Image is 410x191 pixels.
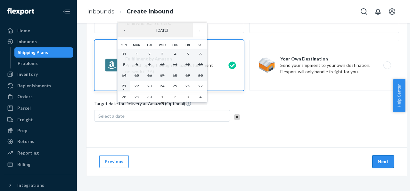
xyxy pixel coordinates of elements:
abbr: September 11, 2025 [173,62,177,67]
button: September 19, 2025 [181,70,194,81]
a: Problems [14,58,73,68]
button: September 23, 2025 [143,81,156,92]
button: October 3, 2025 [181,92,194,102]
button: Open account menu [386,5,398,18]
abbr: September 1, 2025 [135,52,138,56]
abbr: September 7, 2025 [123,62,125,67]
abbr: October 4, 2025 [199,94,201,99]
abbr: October 1, 2025 [161,94,163,99]
abbr: September 21, 2025 [122,84,126,88]
abbr: September 9, 2025 [148,62,151,67]
span: [DATE] [156,28,168,33]
abbr: Monday [133,43,140,47]
abbr: October 2, 2025 [174,94,176,99]
abbr: September 30, 2025 [147,94,152,99]
a: Reporting [4,148,73,158]
a: Orders [4,92,73,102]
abbr: September 5, 2025 [187,52,189,56]
div: Problems [18,60,38,67]
abbr: Wednesday [159,43,166,47]
div: Returns [17,138,34,145]
button: October 4, 2025 [194,92,207,102]
abbr: September 17, 2025 [160,73,164,78]
button: › [193,23,207,37]
div: Shipping Plans [18,49,48,56]
a: Replenishments [4,81,73,91]
button: September 10, 2025 [156,59,169,70]
button: Integrations [4,180,73,190]
abbr: September 27, 2025 [198,84,203,88]
button: September 22, 2025 [130,81,143,92]
abbr: September 12, 2025 [185,62,190,67]
abbr: September 18, 2025 [173,73,177,78]
abbr: September 19, 2025 [185,73,190,78]
abbr: Thursday [172,43,178,47]
button: September 21, 2025 [118,81,130,92]
abbr: September 13, 2025 [198,62,203,67]
button: August 31, 2025 [118,49,130,60]
abbr: September 20, 2025 [198,73,203,78]
button: September 17, 2025 [156,70,169,81]
abbr: Friday [185,43,190,47]
abbr: September 28, 2025 [122,94,126,99]
abbr: September 2, 2025 [148,52,151,56]
a: Freight [4,115,73,125]
button: September 5, 2025 [181,49,194,60]
button: Close Navigation [60,5,73,18]
abbr: September 6, 2025 [199,52,201,56]
button: September 27, 2025 [194,81,207,92]
div: Integrations [17,182,44,188]
div: Home [17,28,30,34]
div: Billing [17,161,30,168]
button: September 24, 2025 [156,81,169,92]
button: [DATE] [132,23,193,37]
span: Target date for Delivery at Amazon (Optional) [94,100,192,109]
abbr: September 10, 2025 [160,62,164,67]
div: Parcel [17,105,31,111]
a: Home [4,26,73,36]
button: September 11, 2025 [168,59,181,70]
a: Shipping Plans [14,47,73,58]
button: Help Center [393,79,405,112]
button: September 14, 2025 [118,70,130,81]
button: September 13, 2025 [194,59,207,70]
abbr: September 3, 2025 [161,52,163,56]
abbr: September 8, 2025 [135,62,138,67]
div: Inventory [17,71,38,77]
button: September 1, 2025 [130,49,143,60]
abbr: September 23, 2025 [147,84,152,88]
img: Flexport logo [7,8,34,15]
a: Returns [4,136,73,147]
button: October 1, 2025 [156,92,169,102]
abbr: September 4, 2025 [174,52,176,56]
button: September 3, 2025 [156,49,169,60]
button: September 7, 2025 [118,59,130,70]
a: Parcel [4,103,73,113]
div: Freight [17,116,33,123]
button: Next [372,155,394,168]
button: Open notifications [372,5,384,18]
abbr: Tuesday [146,43,152,47]
button: September 15, 2025 [130,70,143,81]
abbr: September 14, 2025 [122,73,126,78]
button: September 26, 2025 [181,81,194,92]
button: September 9, 2025 [143,59,156,70]
abbr: September 16, 2025 [147,73,152,78]
abbr: September 24, 2025 [160,84,164,88]
abbr: Saturday [198,43,203,47]
abbr: September 29, 2025 [135,94,139,99]
button: September 30, 2025 [143,92,156,102]
a: Inventory [4,69,73,79]
abbr: September 25, 2025 [173,84,177,88]
div: Reporting [17,150,39,156]
abbr: September 26, 2025 [185,84,190,88]
button: September 20, 2025 [194,70,207,81]
div: Orders [17,93,33,100]
button: September 29, 2025 [130,92,143,102]
button: September 2, 2025 [143,49,156,60]
a: Create Inbound [127,8,174,15]
abbr: September 22, 2025 [135,84,139,88]
button: ‹ [118,23,132,37]
abbr: Sunday [121,43,127,47]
